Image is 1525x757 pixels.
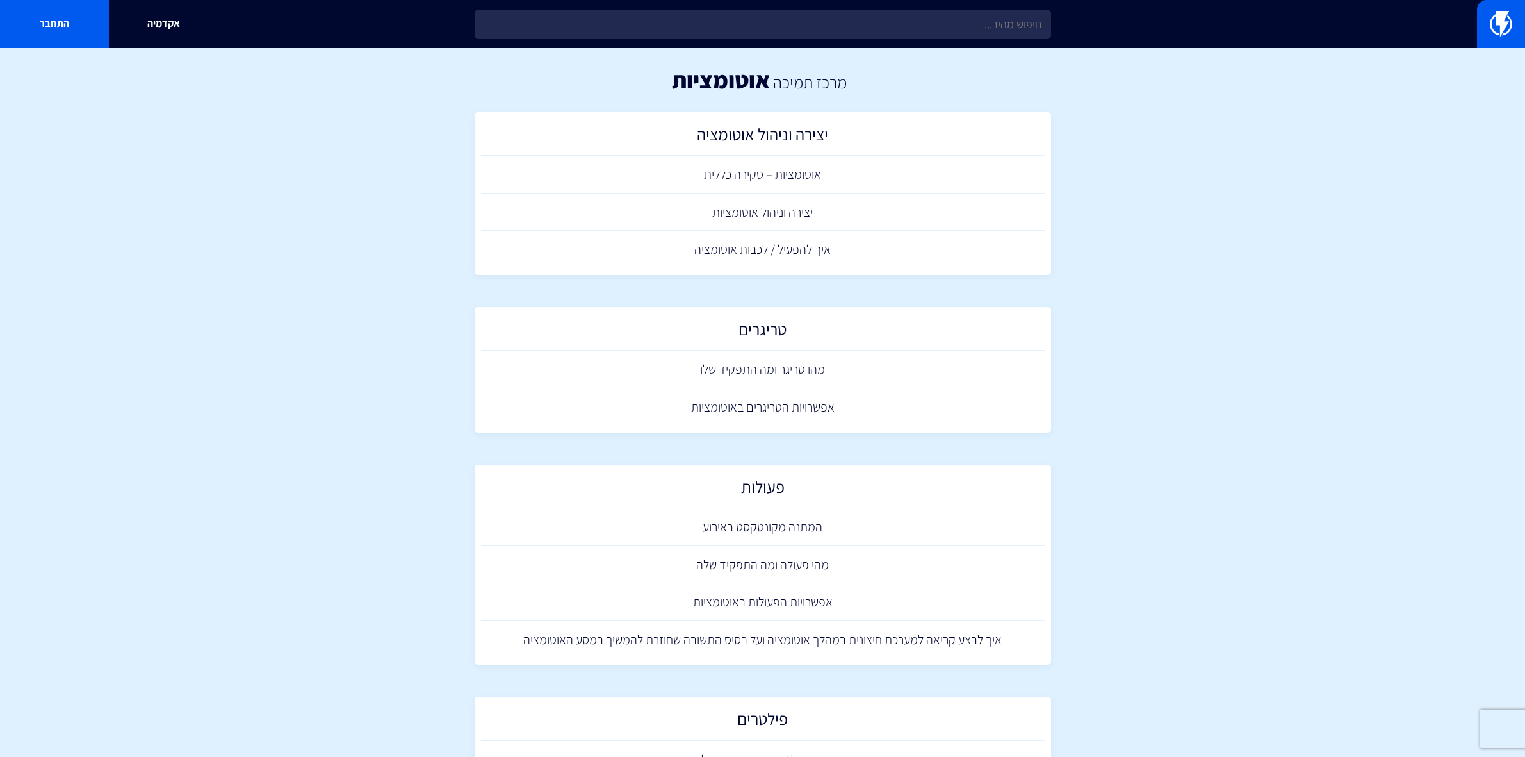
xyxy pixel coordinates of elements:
a: אוטומציות – סקירה כללית [481,156,1045,194]
a: אפשרויות הטריגרים באוטומציות [481,388,1045,426]
h2: פעולות [487,478,1038,503]
a: אפשרויות הפעולות באוטומציות [481,583,1045,621]
a: מרכז תמיכה [773,71,847,93]
a: יצירה וניהול אוטומציות [481,194,1045,231]
a: מהי פעולה ומה התפקיד שלה [481,546,1045,584]
a: פילטרים [481,703,1045,741]
a: מהו טריגר ומה התפקיד שלו [481,351,1045,388]
h2: טריגרים [487,320,1038,345]
a: איך לבצע קריאה למערכת חיצונית במהלך אוטומציה ועל בסיס התשובה שחוזרת להמשיך במסע האוטומציה [481,621,1045,659]
h1: אוטומציות [672,67,770,93]
a: איך להפעיל / לכבות אוטומציה [481,231,1045,269]
h2: יצירה וניהול אוטומציה [487,125,1038,150]
a: טריגרים [481,313,1045,351]
a: יצירה וניהול אוטומציה [481,119,1045,156]
input: חיפוש מהיר... [475,10,1051,39]
a: פעולות [481,471,1045,509]
a: המתנה מקונטקסט באירוע [481,508,1045,546]
h2: פילטרים [487,710,1038,735]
